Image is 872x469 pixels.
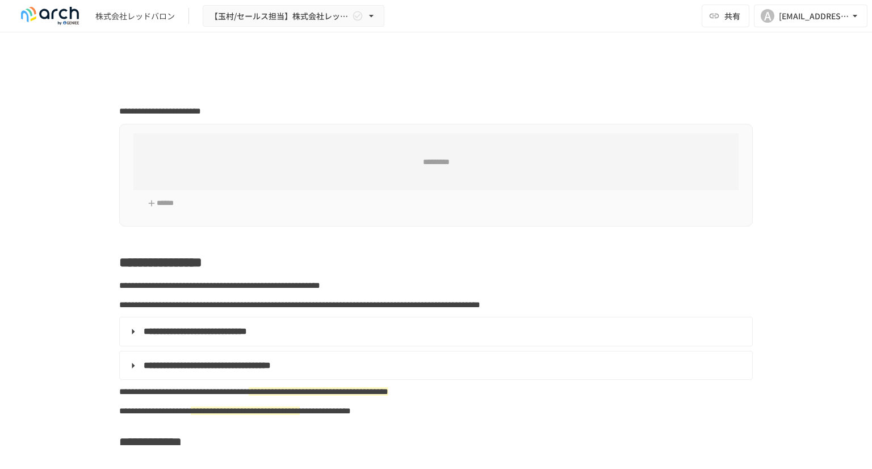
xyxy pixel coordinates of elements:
[779,9,849,23] div: [EMAIL_ADDRESS][PERSON_NAME][DOMAIN_NAME]
[14,7,86,25] img: logo-default@2x-9cf2c760.svg
[702,5,749,27] button: 共有
[95,10,175,22] div: 株式会社レッドバロン
[210,9,350,23] span: 【玉村/セールス担当】株式会社レッドバロン様_初期設定サポート
[761,9,774,23] div: A
[203,5,384,27] button: 【玉村/セールス担当】株式会社レッドバロン様_初期設定サポート
[754,5,867,27] button: A[EMAIL_ADDRESS][PERSON_NAME][DOMAIN_NAME]
[724,10,740,22] span: 共有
